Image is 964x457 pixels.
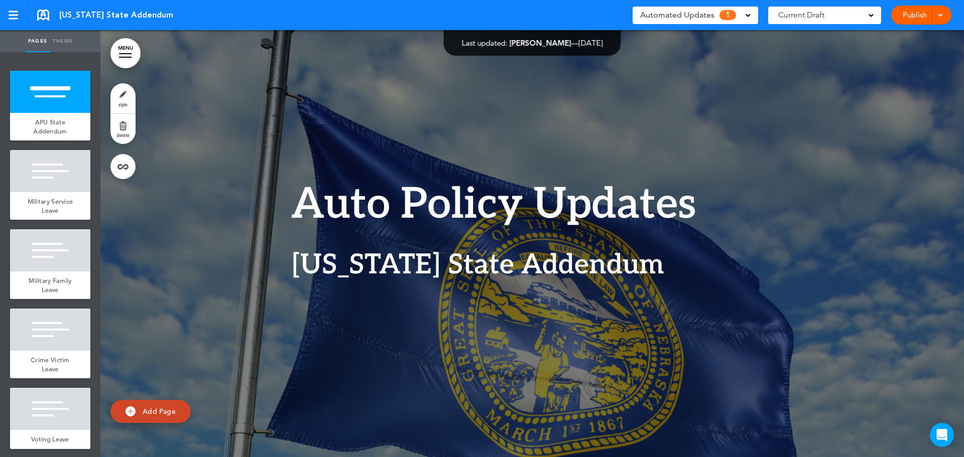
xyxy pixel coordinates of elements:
[25,30,50,52] a: Pages
[778,8,824,22] span: Current Draft
[110,400,191,423] a: Add Page
[291,179,696,230] span: Auto Policy Updates
[10,192,90,220] a: Military Service Leave
[116,132,130,138] span: delete
[118,101,128,107] span: style
[510,38,571,48] span: [PERSON_NAME]
[29,276,72,294] span: Military Family Leave
[10,351,90,378] a: Crime Victim Leave
[462,38,508,48] span: Last updated:
[110,83,136,113] a: style
[291,248,664,281] span: [US_STATE] State Addendum
[110,38,141,68] a: MENU
[462,39,603,47] div: —
[579,38,603,48] span: [DATE]
[50,30,75,52] a: Theme
[110,114,136,144] a: delete
[59,10,173,21] span: [US_STATE] State Addendum
[930,423,954,447] div: Open Intercom Messenger
[143,407,176,416] span: Add Page
[10,430,90,449] a: Voting Leave
[10,271,90,299] a: Military Family Leave
[31,356,70,373] span: Crime Victim Leave
[31,435,69,443] span: Voting Leave
[899,6,930,25] a: Publish
[640,8,714,22] span: Automated Updates
[719,10,736,20] span: 1
[10,113,90,140] a: APU State Addendum
[126,406,136,416] img: add.svg
[28,197,73,215] span: Military Service Leave
[33,118,67,135] span: APU State Addendum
